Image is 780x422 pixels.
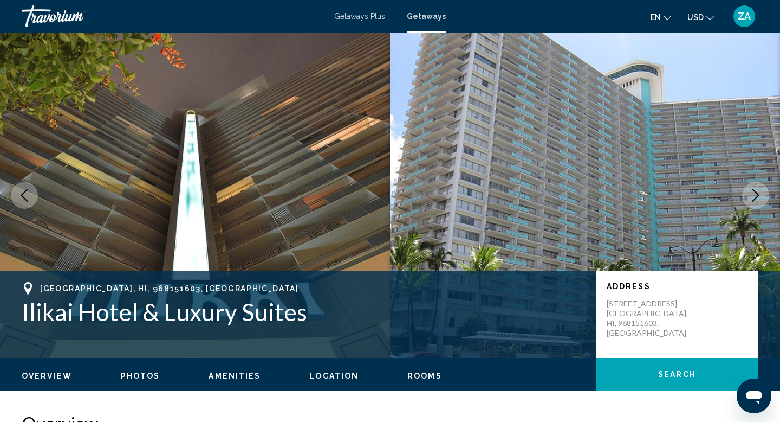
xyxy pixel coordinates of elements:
button: Change language [651,9,671,25]
button: Previous image [11,182,38,209]
a: Getaways [407,12,446,21]
p: Address [607,282,747,291]
span: ZA [738,11,751,22]
button: Overview [22,371,72,381]
button: Search [596,358,758,391]
button: Change currency [687,9,714,25]
span: [GEOGRAPHIC_DATA], HI, 968151603, [GEOGRAPHIC_DATA] [40,284,299,293]
button: User Menu [730,5,758,28]
span: Search [658,370,696,379]
button: Next image [742,182,769,209]
button: Rooms [407,371,442,381]
button: Photos [121,371,160,381]
a: Travorium [22,5,323,27]
span: en [651,13,661,22]
h1: Ilikai Hotel & Luxury Suites [22,298,585,326]
p: [STREET_ADDRESS] [GEOGRAPHIC_DATA], HI, 968151603, [GEOGRAPHIC_DATA] [607,299,693,338]
a: Getaways Plus [334,12,385,21]
button: Amenities [209,371,261,381]
iframe: Button to launch messaging window [737,379,771,413]
span: USD [687,13,704,22]
button: Location [309,371,359,381]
